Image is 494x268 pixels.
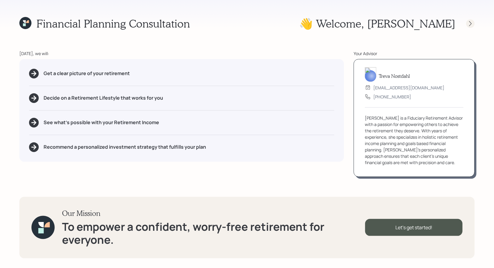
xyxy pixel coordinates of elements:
[354,50,475,57] div: Your Advisor
[44,71,130,76] h5: Get a clear picture of your retirement
[44,144,206,150] h5: Recommend a personalized investment strategy that fulfills your plan
[44,120,159,125] h5: See what's possible with your Retirement Income
[62,220,365,246] h1: To empower a confident, worry-free retirement for everyone.
[365,67,376,82] img: treva-nostdahl-headshot.png
[36,17,190,30] h1: Financial Planning Consultation
[62,209,365,218] h3: Our Mission
[379,73,410,79] h5: Treva Nostdahl
[44,95,163,101] h5: Decide on a Retirement Lifestyle that works for you
[373,84,444,91] div: [EMAIL_ADDRESS][DOMAIN_NAME]
[19,50,344,57] div: [DATE], we will:
[365,219,463,236] div: Let's get started!
[299,17,455,30] h1: 👋 Welcome , [PERSON_NAME]
[365,115,463,166] div: [PERSON_NAME] is a Fiduciary Retirement Advisor with a passion for empowering others to achieve t...
[373,94,411,100] div: [PHONE_NUMBER]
